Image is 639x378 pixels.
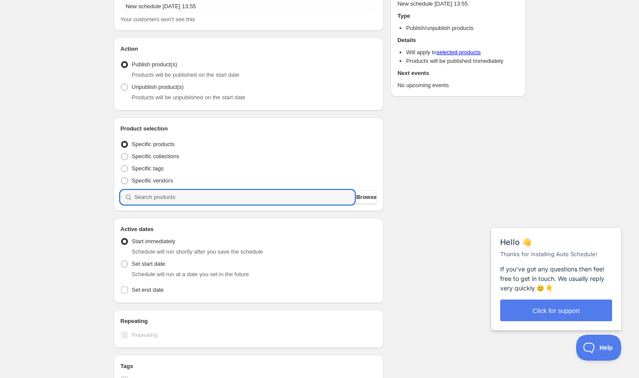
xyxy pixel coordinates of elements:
iframe: Help Scout Beacon - Open [576,335,622,361]
span: Specific vendors [132,177,173,184]
span: Set start date [132,261,165,267]
span: Specific collections [132,153,180,160]
li: Will apply to [406,48,518,57]
h2: Active dates [121,225,377,234]
h2: Repeating [121,317,377,326]
span: Specific tags [132,165,164,172]
span: Products will be unpublished on the start date [132,94,246,101]
span: Publish product(s) [132,61,177,68]
li: Publish/unpublish products [406,24,518,33]
h2: Details [397,36,518,45]
h2: Product selection [121,124,377,133]
li: Products will be published Immediately [406,57,518,65]
p: No upcoming events [397,81,518,90]
span: Start immediately [132,238,175,244]
span: Specific products [132,141,175,147]
button: Browse [356,190,377,204]
span: Set end date [132,287,164,293]
span: Repeating [132,332,157,338]
span: Schedule will run at a date you set in the future [132,271,249,277]
input: Search products [134,190,355,204]
h2: Next events [397,69,518,78]
h2: Tags [121,362,377,371]
iframe: Help Scout Beacon - Messages and Notifications [487,206,626,335]
span: Schedule will run shortly after you save the schedule [132,248,263,255]
span: Unpublish product(s) [132,84,184,90]
span: Products will be published on the start date [132,72,239,78]
span: Browse [356,193,377,202]
h2: Action [121,45,377,53]
a: selected products [436,49,481,55]
span: Your customers won't see this [121,16,195,23]
h2: Type [397,12,518,20]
